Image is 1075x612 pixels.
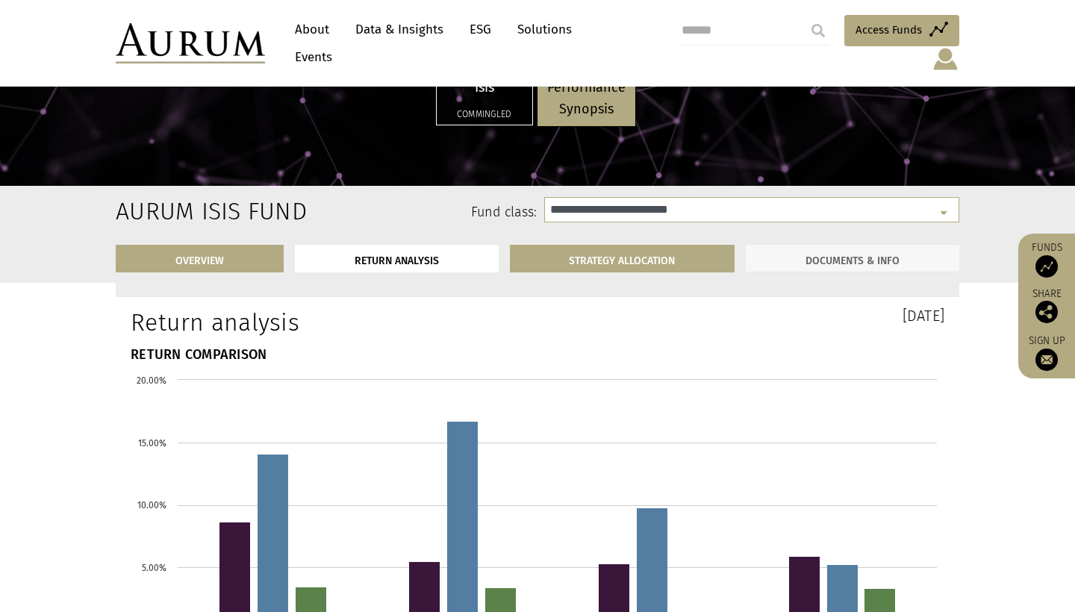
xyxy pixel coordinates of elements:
div: Share [1026,289,1068,323]
h1: Return analysis [131,308,526,337]
text: 20.00% [137,375,166,386]
label: Fund class: [260,203,537,222]
text: 5.00% [142,563,166,573]
text: 15.00% [138,438,166,449]
a: Access Funds [844,15,959,46]
img: account-icon.svg [932,46,959,72]
text: 10.00% [137,500,166,510]
img: Sign up to our newsletter [1035,349,1058,371]
a: STRATEGY ALLOCATION [510,245,735,272]
a: OVERVIEW [116,245,284,272]
img: Access Funds [1035,255,1058,278]
a: DOCUMENTS & INFO [746,245,959,272]
a: About [287,16,337,43]
span: Access Funds [856,21,922,39]
a: Funds [1026,241,1068,278]
input: Submit [803,16,833,46]
p: Isis [446,77,523,99]
a: ESG [462,16,499,43]
a: Sign up [1026,334,1068,371]
img: Aurum [116,23,265,63]
strong: RETURN COMPARISON [131,346,267,363]
p: Performance Synopsis [547,77,626,120]
a: Data & Insights [348,16,451,43]
h2: Aurum Isis Fund [116,197,237,225]
h5: Commingled [446,110,523,119]
a: Events [287,43,332,71]
img: Share this post [1035,301,1058,323]
h3: [DATE] [549,308,944,323]
a: Solutions [510,16,579,43]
